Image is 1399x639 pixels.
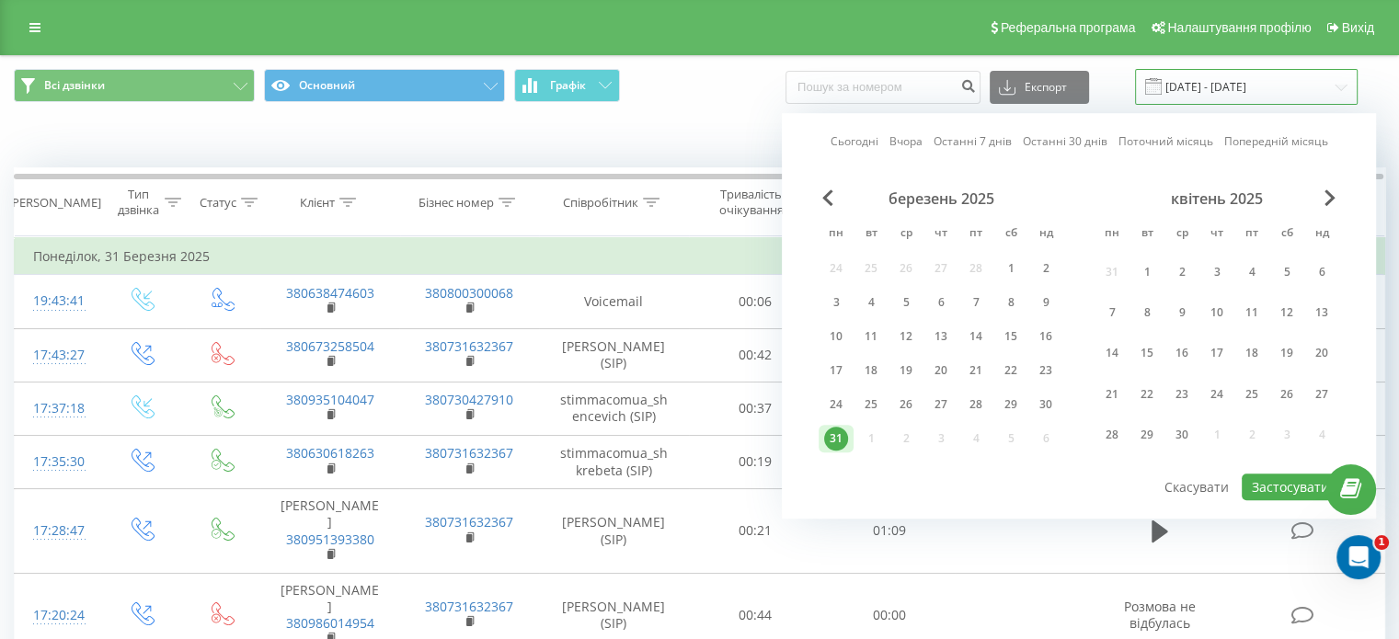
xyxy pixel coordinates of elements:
a: 380673258504 [286,337,374,355]
div: сб 8 бер 2025 р. [993,289,1028,316]
div: пн 28 квіт 2025 р. [1095,418,1130,452]
div: 17 [824,359,848,382]
div: 2 [1170,260,1194,284]
div: чт 6 бер 2025 р. [923,289,958,316]
a: Попередній місяць [1224,133,1328,151]
div: ср 2 квіт 2025 р. [1164,255,1199,289]
td: 01:09 [822,489,956,574]
div: 11 [1240,301,1264,325]
span: Графік [550,79,586,92]
iframe: Intercom live chat [1336,535,1381,579]
div: 4 [859,291,883,314]
td: stimmacomua_shencevich (SIP) [539,382,689,435]
div: 23 [1170,382,1194,406]
div: вт 15 квіт 2025 р. [1130,337,1164,371]
div: 5 [1275,260,1299,284]
abbr: вівторок [857,221,885,248]
abbr: середа [892,221,920,248]
div: 17:43:27 [33,337,82,373]
a: 380638474603 [286,284,374,302]
div: 22 [999,359,1023,382]
a: Сьогодні [831,133,878,151]
div: 8 [999,291,1023,314]
button: Основний [264,69,505,102]
div: вт 1 квіт 2025 р. [1130,255,1164,289]
a: 380731632367 [425,337,513,355]
div: ср 16 квіт 2025 р. [1164,337,1199,371]
div: Тип дзвінка [116,187,159,218]
div: 15 [999,325,1023,348]
div: [PERSON_NAME] [8,195,101,211]
div: 20 [929,359,953,382]
a: 380731632367 [425,598,513,615]
div: 28 [964,393,988,416]
div: 13 [1310,301,1334,325]
div: 2 [1034,257,1058,280]
abbr: вівторок [1133,221,1161,248]
div: 14 [1100,342,1124,366]
div: Співробітник [563,195,638,211]
div: ср 5 бер 2025 р. [889,289,923,316]
button: Застосувати [1242,474,1339,500]
td: 00:21 [689,489,822,574]
div: 6 [929,291,953,314]
div: сб 5 квіт 2025 р. [1269,255,1304,289]
div: ср 19 бер 2025 р. [889,357,923,384]
span: Розмова не відбулась [1124,598,1196,632]
div: сб 26 квіт 2025 р. [1269,377,1304,411]
div: пт 25 квіт 2025 р. [1234,377,1269,411]
a: Останні 30 днів [1023,133,1107,151]
div: 26 [894,393,918,416]
abbr: четвер [927,221,955,248]
div: пн 10 бер 2025 р. [819,323,854,350]
div: 30 [1170,423,1194,447]
div: нд 9 бер 2025 р. [1028,289,1063,316]
abbr: понеділок [822,221,850,248]
div: вт 8 квіт 2025 р. [1130,296,1164,330]
div: чт 24 квіт 2025 р. [1199,377,1234,411]
div: вт 25 бер 2025 р. [854,391,889,418]
span: Previous Month [822,189,833,206]
abbr: субота [997,221,1025,248]
a: 380800300068 [425,284,513,302]
div: пн 14 квіт 2025 р. [1095,337,1130,371]
div: 29 [999,393,1023,416]
div: 17:35:30 [33,444,82,480]
abbr: середа [1168,221,1196,248]
div: 1 [1135,260,1159,284]
span: 1 [1374,535,1389,550]
div: 11 [859,325,883,348]
div: 17 [1205,342,1229,366]
button: Всі дзвінки [14,69,255,102]
div: 17:28:47 [33,513,82,549]
span: Вихід [1342,20,1374,35]
div: нд 30 бер 2025 р. [1028,391,1063,418]
div: чт 3 квіт 2025 р. [1199,255,1234,289]
div: 8 [1135,301,1159,325]
td: [PERSON_NAME] (SIP) [539,328,689,382]
div: 1 [999,257,1023,280]
span: Налаштування профілю [1167,20,1311,35]
div: 30 [1034,393,1058,416]
td: stimmacomua_shkrebeta (SIP) [539,435,689,488]
div: 31 [824,427,848,451]
div: 20 [1310,342,1334,366]
div: ср 12 бер 2025 р. [889,323,923,350]
div: 26 [1275,382,1299,406]
div: 22 [1135,382,1159,406]
div: 12 [1275,301,1299,325]
div: сб 1 бер 2025 р. [993,255,1028,282]
div: 9 [1034,291,1058,314]
div: пн 31 бер 2025 р. [819,425,854,452]
div: 21 [1100,382,1124,406]
button: Експорт [990,71,1089,104]
span: Реферальна програма [1001,20,1136,35]
div: 14 [964,325,988,348]
div: нд 6 квіт 2025 р. [1304,255,1339,289]
div: сб 12 квіт 2025 р. [1269,296,1304,330]
abbr: п’ятниця [1238,221,1266,248]
div: Клієнт [300,195,335,211]
div: нд 23 бер 2025 р. [1028,357,1063,384]
a: Вчора [889,133,923,151]
div: чт 10 квіт 2025 р. [1199,296,1234,330]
